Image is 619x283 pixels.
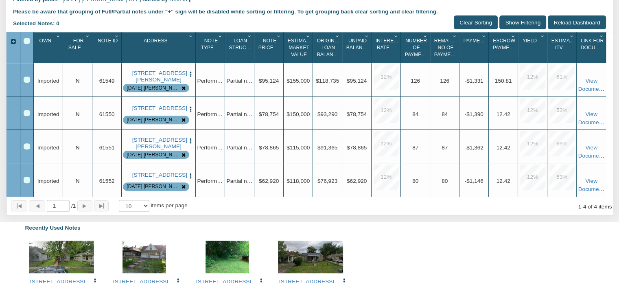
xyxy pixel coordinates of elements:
img: cell-menu.png [187,106,194,113]
span: Loan Structure [229,38,260,50]
div: Column Menu [334,32,341,40]
span: $91,365 [317,145,337,151]
span: Imported [37,145,59,151]
span: $62,920 [259,178,279,184]
div: Sort None [578,35,606,60]
div: Number Of Payments Sort None [402,35,430,60]
div: Column Menu [480,32,488,40]
span: N [76,178,80,184]
div: Column Menu [539,32,547,40]
span: Link For Documents [581,38,612,50]
span: 12.42 [497,111,510,117]
span: 61551 [99,145,115,151]
span: $155,000 [287,78,310,84]
div: Sort None [35,35,63,60]
div: Column Menu [84,32,92,40]
div: Note Type Sort None [197,35,225,60]
span: 126 [411,78,420,84]
div: 12.0 [374,165,399,190]
div: Loan Structure Sort None [227,35,254,60]
span: $115,000 [287,145,310,151]
a: View Documents [578,145,606,159]
div: Note is contained in the pool 8-26-25 Snodgrass 011 [127,85,180,92]
div: Please be aware that grouping of Full/Partial notes under "+" sign will be disabled while sorting... [13,4,606,16]
span: Estimated Itv [551,38,580,50]
div: Sort None [94,35,121,60]
div: Sort None [549,35,576,60]
span: -$1,362 [464,145,483,151]
div: Selected Notes: 0 [13,15,66,32]
div: Column Menu [187,32,195,40]
span: N [76,78,80,84]
div: Row 2, Row Selection Checkbox [24,110,30,116]
button: Page back [29,200,45,212]
a: View Documents [578,178,606,192]
button: Page to first [11,200,27,212]
button: Page to last [94,200,109,212]
span: Partial note [226,145,254,151]
img: cell-menu.png [187,71,194,78]
a: 1124 Groff Ave, Indianapolis, IN, 46222 [132,137,185,150]
div: 12.0 [520,131,545,156]
div: Column Menu [246,32,254,40]
span: 126 [440,78,449,84]
span: N [76,111,80,117]
span: Performing [197,145,224,151]
div: Row 1, Row Selection Checkbox [24,77,30,83]
div: Column Menu [217,32,224,40]
div: Sort None [461,35,488,60]
span: Yield [523,38,537,44]
span: Partial note [226,78,254,84]
span: $95,124 [259,78,279,84]
button: Press to open the note menu [187,70,194,78]
div: Column Menu [510,32,517,40]
span: Note Type [201,38,218,50]
span: Remaining No Of Payments [434,38,462,58]
span: 84 [442,111,448,117]
span: 12.42 [497,178,510,184]
div: Sort None [520,35,547,60]
a: View Documents [578,78,606,92]
abbr: through [581,204,583,210]
div: Original Loan Balance Sort None [315,35,342,60]
div: Row 3, Row Selection Checkbox [24,143,30,150]
span: Unpaid Balance [346,38,370,50]
a: View Documents [578,111,606,125]
div: Note is contained in the pool 8-26-25 Snodgrass 011 [127,183,180,190]
div: Column Menu [113,32,121,40]
div: For Sale Sort None [65,35,92,60]
span: Partial note [226,178,254,184]
div: Note is contained in the pool 8-26-25 Snodgrass 011 [127,116,180,123]
div: Column Menu [598,32,606,40]
span: Partial note [226,111,254,117]
span: -$1,390 [464,111,483,117]
span: 80 [442,178,448,184]
div: Sort None [344,35,371,60]
span: 1 4 of 4 items [578,204,612,210]
div: 53.0 [549,98,575,123]
input: Selected page [47,200,70,212]
div: Link For Documents Sort None [578,35,606,60]
span: Address [144,38,168,44]
div: Payment(P&I) Sort None [461,35,488,60]
div: Expand All [7,38,20,46]
span: $78,754 [347,111,367,117]
span: 87 [442,145,448,151]
span: $150,000 [287,111,310,117]
button: Press to open the note menu [187,105,194,113]
div: 12.0 [374,64,399,90]
span: Number Of Payments [405,38,431,58]
div: Note Price Sort None [256,35,283,60]
span: $95,124 [347,78,367,84]
button: Press to open the note menu [187,172,194,180]
div: Unpaid Balance Sort None [344,35,371,60]
div: Own Sort None [35,35,63,60]
img: 575106 [278,241,343,273]
div: Sort None [490,35,518,60]
div: 12.0 [374,98,399,123]
div: Remaining No Of Payments Sort None [432,35,459,60]
span: 61550 [99,111,115,117]
span: Note Id [98,38,118,44]
div: Sort None [197,35,225,60]
span: 87 [412,145,418,151]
